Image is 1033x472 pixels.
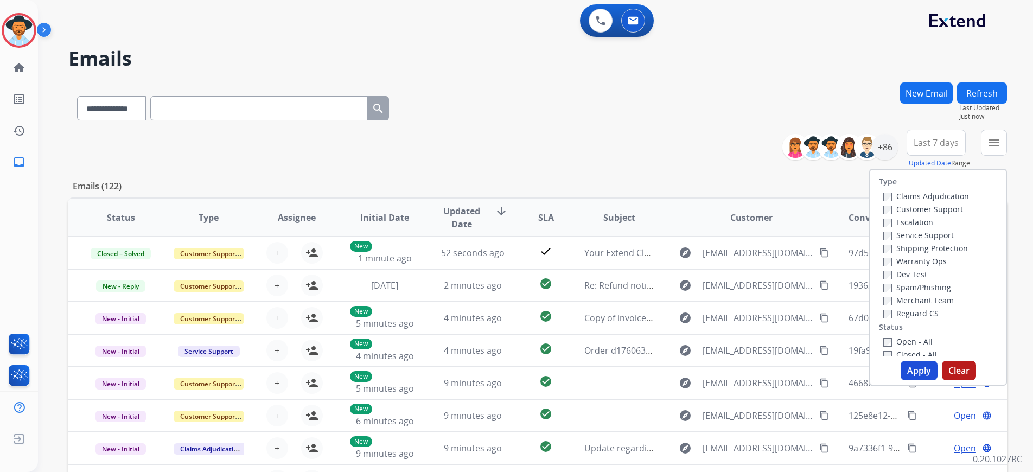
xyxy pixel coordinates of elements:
[96,280,145,292] span: New - Reply
[266,437,288,459] button: +
[305,344,318,357] mat-icon: person_add
[730,211,773,224] span: Customer
[679,442,692,455] mat-icon: explore
[584,345,769,356] span: Order d176063a-dff4-4f52-b3ec-8ad01f86f624
[883,338,892,347] input: Open - All
[883,232,892,240] input: Service Support
[982,443,992,453] mat-icon: language
[679,344,692,357] mat-icon: explore
[883,336,933,347] label: Open - All
[68,180,126,193] p: Emails (122)
[703,246,813,259] span: [EMAIL_ADDRESS][DOMAIN_NAME]
[107,211,135,224] span: Status
[95,313,146,324] span: New - Initial
[266,372,288,394] button: +
[174,411,244,422] span: Customer Support
[12,156,25,169] mat-icon: inbox
[539,277,552,290] mat-icon: check_circle
[68,48,1007,69] h2: Emails
[350,339,372,349] p: New
[174,378,244,390] span: Customer Support
[819,378,829,388] mat-icon: content_copy
[909,159,951,168] button: Updated Date
[987,136,1000,149] mat-icon: menu
[356,415,414,427] span: 6 minutes ago
[959,112,1007,121] span: Just now
[584,247,659,259] span: Your Extend Claim
[444,345,502,356] span: 4 minutes ago
[883,297,892,305] input: Merchant Team
[91,248,151,259] span: Closed – Solved
[174,443,248,455] span: Claims Adjudication
[819,411,829,420] mat-icon: content_copy
[538,211,554,224] span: SLA
[703,377,813,390] span: [EMAIL_ADDRESS][DOMAIN_NAME]
[907,130,966,156] button: Last 7 days
[539,407,552,420] mat-icon: check_circle
[883,193,892,201] input: Claims Adjudication
[603,211,635,224] span: Subject
[350,436,372,447] p: New
[900,82,953,104] button: New Email
[539,342,552,355] mat-icon: check_circle
[275,279,279,292] span: +
[849,410,1012,422] span: 125e8e12-e20f-4035-bd43-8f5e98e44e0a
[849,279,1013,291] span: 193630c1-47fb-491c-bb9a-7cee65d9c760
[957,82,1007,104] button: Refresh
[849,312,1005,324] span: 67d0e673-e101-4f9c-a645-f7cf9f2e33df
[883,282,951,292] label: Spam/Phishing
[679,311,692,324] mat-icon: explore
[358,252,412,264] span: 1 minute ago
[356,382,414,394] span: 5 minutes ago
[350,371,372,382] p: New
[178,346,240,357] span: Service Support
[883,258,892,266] input: Warranty Ops
[360,211,409,224] span: Initial Date
[883,245,892,253] input: Shipping Protection
[883,230,954,240] label: Service Support
[266,242,288,264] button: +
[954,409,976,422] span: Open
[275,246,279,259] span: +
[350,241,372,252] p: New
[372,102,385,115] mat-icon: search
[883,256,947,266] label: Warranty Ops
[849,247,1018,259] span: 97d505ae-210b-46bc-b5d9-c11a5b5d55c1
[350,404,372,414] p: New
[879,176,897,187] label: Type
[174,313,244,324] span: Customer Support
[275,377,279,390] span: +
[266,405,288,426] button: +
[883,269,927,279] label: Dev Test
[199,211,219,224] span: Type
[444,410,502,422] span: 9 minutes ago
[679,377,692,390] mat-icon: explore
[444,442,502,454] span: 9 minutes ago
[441,247,505,259] span: 52 seconds ago
[703,409,813,422] span: [EMAIL_ADDRESS][DOMAIN_NAME]
[849,442,1013,454] span: 9a7336f1-9b45-46e6-a044-fe96e02b567d
[883,351,892,360] input: Closed - All
[883,204,963,214] label: Customer Support
[539,375,552,388] mat-icon: check_circle
[914,141,959,145] span: Last 7 days
[12,61,25,74] mat-icon: home
[901,361,938,380] button: Apply
[907,443,917,453] mat-icon: content_copy
[275,409,279,422] span: +
[95,411,146,422] span: New - Initial
[539,245,552,258] mat-icon: check
[883,206,892,214] input: Customer Support
[703,344,813,357] span: [EMAIL_ADDRESS][DOMAIN_NAME]
[883,284,892,292] input: Spam/Phishing
[305,246,318,259] mat-icon: person_add
[275,442,279,455] span: +
[275,344,279,357] span: +
[266,307,288,329] button: +
[12,93,25,106] mat-icon: list_alt
[278,211,316,224] span: Assignee
[959,104,1007,112] span: Last Updated:
[495,205,508,218] mat-icon: arrow_downward
[350,306,372,317] p: New
[703,279,813,292] span: [EMAIL_ADDRESS][DOMAIN_NAME]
